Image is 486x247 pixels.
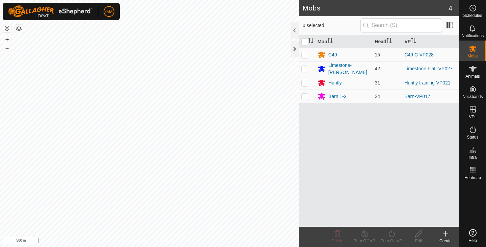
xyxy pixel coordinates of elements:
[315,35,372,48] th: Mob
[469,115,476,119] span: VPs
[328,93,347,100] div: Barn 1-2
[464,176,481,180] span: Heatmap
[405,238,432,244] div: Edit
[459,226,486,245] a: Help
[308,39,314,44] p-sorticon: Activate to sort
[465,74,480,78] span: Animals
[402,35,459,48] th: VP
[468,239,477,243] span: Help
[386,39,392,44] p-sorticon: Activate to sort
[375,66,380,71] span: 42
[105,8,113,15] span: GM
[328,51,337,58] div: C49
[378,238,405,244] div: Turn On VP
[375,80,380,85] span: 31
[372,35,402,48] th: Head
[404,52,433,57] a: C49 C-VP028
[449,3,452,13] span: 4
[467,135,478,139] span: Status
[3,24,11,32] button: Reset Map
[411,39,416,44] p-sorticon: Activate to sort
[123,238,148,244] a: Privacy Policy
[303,4,449,12] h2: Mobs
[468,54,478,58] span: Mobs
[303,22,360,29] span: 0 selected
[375,94,380,99] span: 24
[351,238,378,244] div: Turn Off VP
[156,238,176,244] a: Contact Us
[8,5,92,18] img: Gallagher Logo
[332,239,344,243] span: Delete
[463,14,482,18] span: Schedules
[468,155,477,159] span: Infra
[404,80,450,85] a: Huntly training-VP021
[3,44,11,52] button: –
[327,39,333,44] p-sorticon: Activate to sort
[360,18,442,32] input: Search (S)
[3,35,11,44] button: +
[432,238,459,244] div: Create
[404,66,452,71] a: Limestone Flat -VP027
[462,95,483,99] span: Neckbands
[462,34,484,38] span: Notifications
[375,52,380,57] span: 15
[328,62,370,76] div: Limestone-[PERSON_NAME]
[404,94,430,99] a: Barn-VP017
[328,79,342,87] div: Huntly
[15,25,23,33] button: Map Layers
